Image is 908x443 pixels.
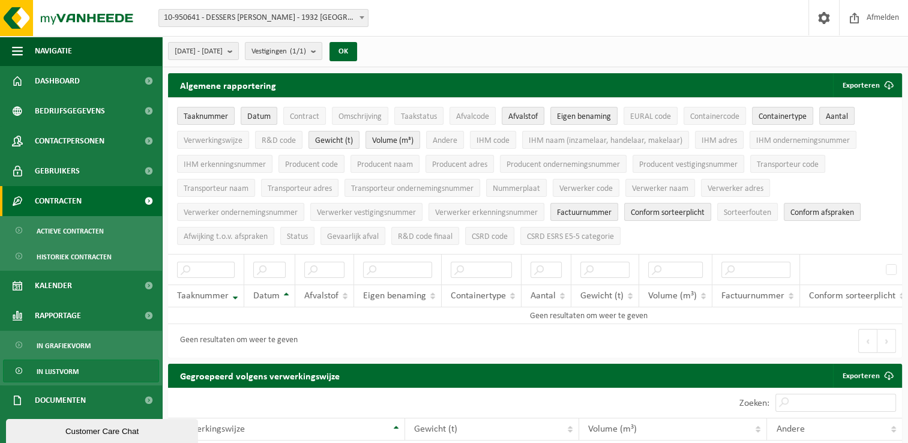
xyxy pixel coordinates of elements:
button: Next [877,329,896,353]
button: IHM adresIHM adres: Activate to sort [695,131,744,149]
span: Factuurnummer [557,208,612,217]
span: Transporteur code [757,160,819,169]
span: Transporteur naam [184,184,248,193]
button: Conform afspraken : Activate to sort [784,203,861,221]
span: Sorteerfouten [724,208,771,217]
span: Datum [253,291,280,301]
span: Contracten [35,186,82,216]
button: OmschrijvingOmschrijving: Activate to sort [332,107,388,125]
span: Aantal [531,291,556,301]
span: IHM erkenningsnummer [184,160,266,169]
button: TaakstatusTaakstatus: Activate to sort [394,107,443,125]
button: EURAL codeEURAL code: Activate to sort [624,107,678,125]
span: Verwerker ondernemingsnummer [184,208,298,217]
span: Taaknummer [184,112,228,121]
button: DatumDatum: Activate to sort [241,107,277,125]
button: TaaknummerTaaknummer: Activate to remove sorting [177,107,235,125]
button: Volume (m³)Volume (m³): Activate to sort [365,131,420,149]
span: Containercode [690,112,739,121]
span: Nummerplaat [493,184,540,193]
span: Eigen benaming [557,112,611,121]
span: Status [287,232,308,241]
button: NummerplaatNummerplaat: Activate to sort [486,179,547,197]
span: Volume (m³) [372,136,413,145]
span: Historiek contracten [37,246,112,268]
button: AndereAndere: Activate to sort [426,131,464,149]
span: Gewicht (t) [414,424,457,434]
button: Producent adresProducent adres: Activate to sort [425,155,494,173]
span: In lijstvorm [37,360,79,383]
button: Verwerker erkenningsnummerVerwerker erkenningsnummer: Activate to sort [428,203,544,221]
button: ContainertypeContainertype: Activate to sort [752,107,813,125]
a: In grafiekvorm [3,334,159,357]
span: Producent ondernemingsnummer [507,160,620,169]
span: Afvalstof [304,291,338,301]
span: Andere [776,424,804,434]
button: CSRD ESRS E5-5 categorieCSRD ESRS E5-5 categorie: Activate to sort [520,227,621,245]
button: IHM ondernemingsnummerIHM ondernemingsnummer: Activate to sort [750,131,856,149]
button: Exporteren [833,73,901,97]
label: Zoeken: [739,399,769,408]
span: 10-950641 - DESSERS HERMAN - 1932 SINT-STEVENS-WOLUWE, FRANS SMOLDERSSTRAAT 18C [158,9,368,27]
span: R&D code [262,136,296,145]
a: Actieve contracten [3,219,159,242]
button: Transporteur ondernemingsnummerTransporteur ondernemingsnummer : Activate to sort [344,179,480,197]
span: Verwerkingswijze [184,136,242,145]
button: Producent vestigingsnummerProducent vestigingsnummer: Activate to sort [633,155,744,173]
button: Verwerker naamVerwerker naam: Activate to sort [625,179,695,197]
button: Producent naamProducent naam: Activate to sort [350,155,419,173]
span: Navigatie [35,36,72,66]
span: Eigen benaming [363,291,426,301]
button: AantalAantal: Activate to sort [819,107,855,125]
span: IHM adres [702,136,737,145]
span: Transporteur ondernemingsnummer [351,184,474,193]
span: Taakstatus [401,112,437,121]
span: Contactpersonen [35,126,104,156]
span: [DATE] - [DATE] [175,43,223,61]
button: Verwerker vestigingsnummerVerwerker vestigingsnummer: Activate to sort [310,203,422,221]
span: Dashboard [35,66,80,96]
button: OK [329,42,357,61]
span: Contract [290,112,319,121]
h2: Algemene rapportering [168,73,288,97]
button: ContainercodeContainercode: Activate to sort [684,107,746,125]
iframe: chat widget [6,417,200,443]
span: Producent vestigingsnummer [639,160,738,169]
span: IHM naam (inzamelaar, handelaar, makelaar) [529,136,682,145]
a: In lijstvorm [3,360,159,382]
span: Verwerker erkenningsnummer [435,208,538,217]
span: EURAL code [630,112,671,121]
span: Containertype [759,112,807,121]
span: Afwijking t.o.v. afspraken [184,232,268,241]
span: Gewicht (t) [315,136,353,145]
span: Afvalstof [508,112,538,121]
button: R&D codeR&amp;D code: Activate to sort [255,131,302,149]
button: Verwerker ondernemingsnummerVerwerker ondernemingsnummer: Activate to sort [177,203,304,221]
button: SorteerfoutenSorteerfouten: Activate to sort [717,203,778,221]
button: AfvalcodeAfvalcode: Activate to sort [449,107,496,125]
span: Gewicht (t) [580,291,624,301]
span: Documenten [35,385,86,415]
span: Verwerkingswijze [177,424,245,434]
span: Producent code [285,160,338,169]
count: (1/1) [290,47,306,55]
span: Kalender [35,271,72,301]
button: Transporteur adresTransporteur adres: Activate to sort [261,179,338,197]
a: Historiek contracten [3,245,159,268]
button: Verwerker adresVerwerker adres: Activate to sort [701,179,770,197]
button: Producent codeProducent code: Activate to sort [278,155,344,173]
span: Actieve contracten [37,220,104,243]
button: StatusStatus: Activate to sort [280,227,314,245]
button: Vestigingen(1/1) [245,42,322,60]
button: ContractContract: Activate to sort [283,107,326,125]
button: FactuurnummerFactuurnummer: Activate to sort [550,203,618,221]
span: Andere [433,136,457,145]
span: IHM code [477,136,510,145]
span: 10-950641 - DESSERS HERMAN - 1932 SINT-STEVENS-WOLUWE, FRANS SMOLDERSSTRAAT 18C [159,10,368,26]
button: R&D code finaalR&amp;D code finaal: Activate to sort [391,227,459,245]
button: Conform sorteerplicht : Activate to sort [624,203,711,221]
span: Verwerker code [559,184,613,193]
span: Omschrijving [338,112,382,121]
button: Transporteur codeTransporteur code: Activate to sort [750,155,825,173]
